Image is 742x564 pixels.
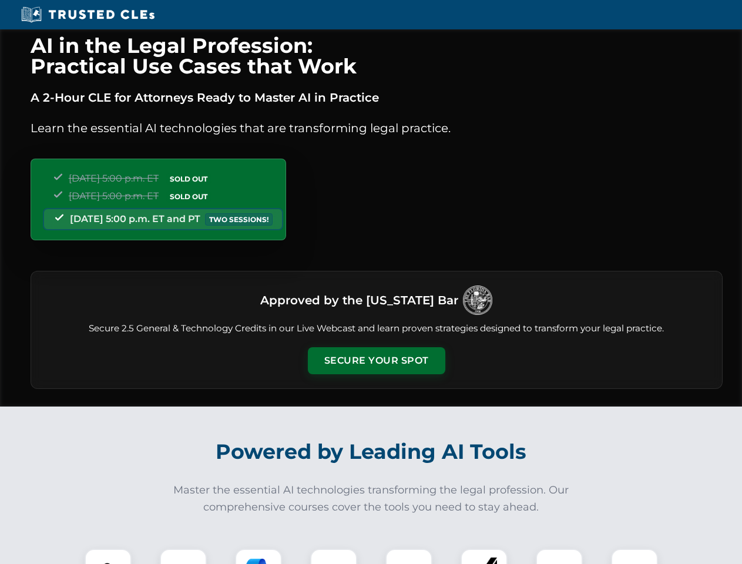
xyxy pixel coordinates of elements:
p: Master the essential AI technologies transforming the legal profession. Our comprehensive courses... [166,482,577,516]
span: SOLD OUT [166,173,211,185]
span: SOLD OUT [166,190,211,203]
span: [DATE] 5:00 p.m. ET [69,190,159,202]
p: Secure 2.5 General & Technology Credits in our Live Webcast and learn proven strategies designed ... [45,322,708,335]
img: Logo [463,286,492,315]
span: [DATE] 5:00 p.m. ET [69,173,159,184]
h3: Approved by the [US_STATE] Bar [260,290,458,311]
h1: AI in the Legal Profession: Practical Use Cases that Work [31,35,723,76]
button: Secure Your Spot [308,347,445,374]
img: Trusted CLEs [18,6,158,23]
h2: Powered by Leading AI Tools [46,431,697,472]
p: Learn the essential AI technologies that are transforming legal practice. [31,119,723,137]
p: A 2-Hour CLE for Attorneys Ready to Master AI in Practice [31,88,723,107]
